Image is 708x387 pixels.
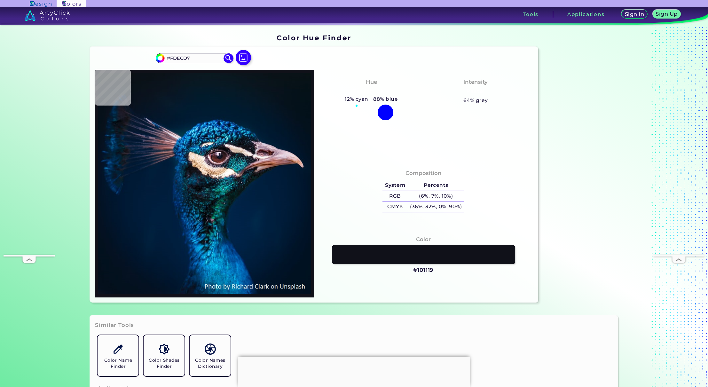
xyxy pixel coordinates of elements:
img: logo_artyclick_colors_white.svg [25,10,70,21]
h3: Applications [567,12,605,17]
h5: (6%, 7%, 10%) [408,191,464,201]
h5: CMYK [382,201,407,212]
a: Color Name Finder [95,333,141,379]
h5: Sign Up [656,11,677,16]
img: icon picture [236,50,251,65]
h3: Tealish Blue [350,88,392,95]
img: img_pavlin.jpg [98,73,311,294]
h5: (36%, 32%, 0%, 90%) [408,201,464,212]
h5: Sign In [625,12,644,17]
h5: Color Shades Finder [146,357,182,369]
h5: RGB [382,191,407,201]
img: icon_color_name_finder.svg [113,344,124,355]
iframe: Advertisement [653,63,704,255]
h5: Color Name Finder [100,357,136,369]
a: Color Shades Finder [141,333,187,379]
h3: #101119 [413,266,434,274]
a: Sign In [622,10,647,19]
h5: 88% blue [371,95,400,103]
h4: Hue [366,77,377,87]
h3: Similar Tools [95,321,134,329]
iframe: Advertisement [238,357,470,385]
h5: 12% cyan [342,95,371,103]
a: Color Names Dictionary [187,333,233,379]
h4: Color [416,235,431,244]
h5: System [382,180,407,191]
img: icon_color_names_dictionary.svg [205,344,216,355]
input: type color.. [165,54,224,62]
img: ArtyClick Design logo [30,1,51,7]
h4: Intensity [463,77,488,87]
iframe: Advertisement [4,63,55,255]
h5: 64% grey [463,96,488,105]
h1: Color Hue Finder [277,33,351,43]
img: icon_color_shades.svg [159,344,170,355]
a: Sign Up [653,10,680,19]
h5: Percents [408,180,464,191]
h3: Tools [523,12,539,17]
img: icon search [224,53,233,63]
h4: Composition [405,169,442,178]
h3: Pastel [464,88,488,95]
h5: Color Names Dictionary [192,357,228,369]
